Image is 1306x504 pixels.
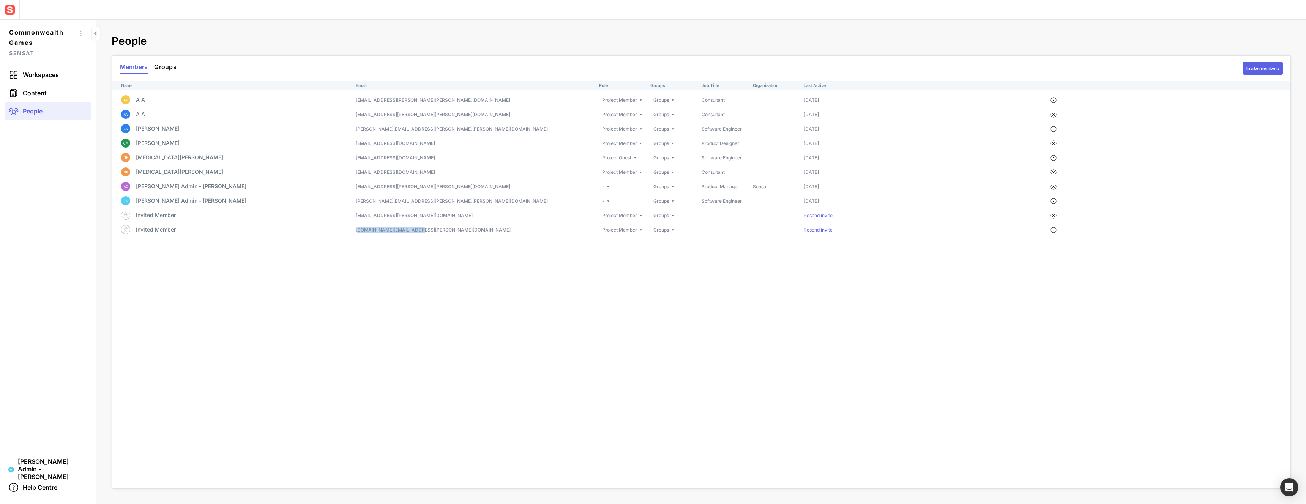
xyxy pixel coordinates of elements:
td: [DATE] [804,136,1047,151]
p: Invited Member [136,225,355,233]
div: Groups [650,224,679,236]
td: Consultant [701,165,752,180]
td: [EMAIL_ADDRESS][DOMAIN_NAME] [355,165,599,180]
td: [DATE] [804,194,1047,208]
th: Job Title [701,81,752,90]
p: [PERSON_NAME] Admin - [PERSON_NAME] [136,197,355,205]
div: Open Intercom Messenger [1280,478,1298,496]
td: Software Engineer [701,151,752,165]
div: Groups [650,123,679,135]
a: Help Centre [5,478,91,496]
td: [PERSON_NAME][EMAIL_ADDRESS][PERSON_NAME][PERSON_NAME][DOMAIN_NAME] [355,194,599,208]
div: Groups [650,180,679,193]
td: [DATE] [804,165,1047,180]
td: Product Manager [701,180,752,194]
span: People [23,107,43,115]
td: [PERSON_NAME][EMAIL_ADDRESS][PERSON_NAME][PERSON_NAME][DOMAIN_NAME] [355,122,599,136]
h2: People [112,35,1291,48]
span: [PERSON_NAME] Admin - [PERSON_NAME] [18,458,88,480]
th: Organisation [752,81,804,90]
a: Workspaces [5,66,91,84]
div: Project Member [599,209,647,222]
text: AD [124,184,128,189]
text: CK [124,126,128,131]
div: Groups [650,137,679,150]
p: [MEDICAL_DATA][PERSON_NAME] [136,168,355,176]
button: Resend invite [804,227,833,233]
div: - [599,180,614,193]
p: Invited Member [136,211,355,219]
td: [EMAIL_ADDRESS][DOMAIN_NAME] [355,151,599,165]
div: Groups [650,209,679,222]
span: Commonwealth Games [9,27,75,48]
div: Project Member [599,137,647,150]
div: Project Member [599,224,647,236]
th: Name [112,81,355,90]
td: [DATE] [804,151,1047,165]
td: [EMAIL_ADDRESS][PERSON_NAME][DOMAIN_NAME] [355,208,599,223]
button: Resend invite [804,212,833,219]
td: [DATE] [804,122,1047,136]
span: Help Centre [23,484,57,491]
th: Email [355,81,599,90]
div: Project Member [599,94,647,107]
span: Members [120,62,148,72]
div: Project Member [599,108,647,121]
span: Sensat [9,48,75,58]
p: [PERSON_NAME] [136,124,355,132]
text: NK [123,170,128,174]
p: [PERSON_NAME] [136,139,355,147]
text: GM [123,141,128,145]
text: AA [124,112,128,117]
td: Consultant [701,107,752,122]
div: Project Member [599,123,647,135]
a: People [5,102,91,120]
td: [EMAIL_ADDRESS][PERSON_NAME][PERSON_NAME][DOMAIN_NAME] [355,180,599,194]
span: Groups [154,62,177,72]
td: [EMAIL_ADDRESS][DOMAIN_NAME] [355,136,599,151]
img: sensat [3,3,17,17]
div: - [599,195,614,208]
span: Workspaces [23,71,59,79]
div: Groups [650,166,679,179]
th: Groups [650,81,701,90]
p: [MEDICAL_DATA][PERSON_NAME] [136,153,355,161]
td: Software Engineer [701,194,752,208]
button: Invite members [1243,62,1283,75]
th: Role [599,81,650,90]
td: [EMAIL_ADDRESS][PERSON_NAME][PERSON_NAME][DOMAIN_NAME] [355,93,599,107]
td: Software Engineer [701,122,752,136]
td: [DATE] [804,180,1047,194]
div: Groups [650,151,679,164]
a: Content [5,84,91,102]
th: Last Active [804,81,1047,90]
td: Consultant [701,93,752,107]
td: Product Designer [701,136,752,151]
td: Sensat [752,180,804,194]
p: [PERSON_NAME] Admin - [PERSON_NAME] [136,182,355,190]
text: NK [123,155,128,160]
text: CK [10,468,13,471]
div: Groups [650,108,679,121]
text: CK [124,198,128,203]
text: AA [124,98,128,102]
td: [DATE] [804,107,1047,122]
td: [DOMAIN_NAME][EMAIL_ADDRESS][PERSON_NAME][DOMAIN_NAME] [355,223,599,237]
div: Groups [650,94,679,107]
div: Invite members [1246,66,1279,71]
p: A A [136,110,355,118]
p: A A [136,96,355,104]
div: Groups [650,195,679,208]
div: Project Guest [599,151,641,164]
span: Content [23,89,47,97]
td: [EMAIL_ADDRESS][PERSON_NAME][PERSON_NAME][DOMAIN_NAME] [355,107,599,122]
td: [DATE] [804,93,1047,107]
div: Project Member [599,166,647,179]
